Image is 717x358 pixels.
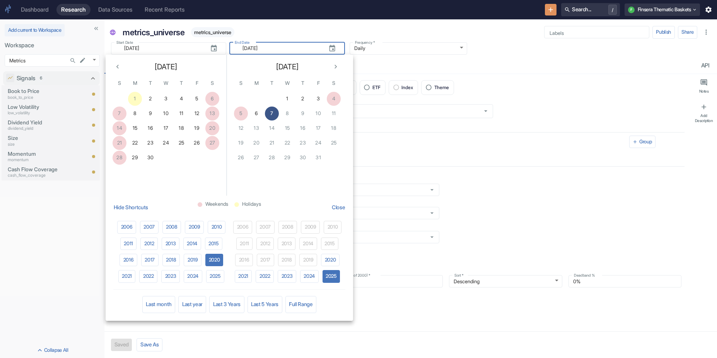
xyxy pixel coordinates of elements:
[143,136,157,150] button: 23
[190,121,204,135] button: 19
[184,270,202,282] button: 2024
[321,254,340,266] button: 2020
[8,119,85,126] p: Dividend Yield
[449,275,562,287] div: Descending
[205,254,223,266] button: 2020
[61,6,86,13] div: Research
[692,76,715,97] button: Notes
[235,270,252,282] button: 2021
[265,76,279,91] span: Tuesday
[256,270,274,282] button: 2022
[311,92,325,106] button: 3
[8,134,85,147] a: Sizesize
[481,107,490,116] button: Open
[8,157,85,163] p: momentum
[5,41,100,50] p: Workspace
[205,238,223,250] button: 2015
[296,92,310,106] button: 2
[21,6,49,13] div: Dashboard
[561,3,620,16] button: Search.../
[427,232,437,242] button: Open
[8,110,85,116] p: low_volatility
[8,87,85,100] a: Book to Pricebook_to_price
[678,26,697,38] button: Share
[329,199,348,216] button: Close
[185,221,204,233] button: 2009
[104,58,717,74] div: resource tabs
[68,55,78,66] button: Search...
[143,107,157,120] button: 9
[427,185,437,194] button: Open
[121,24,187,40] div: metrics_universe
[123,26,184,39] p: metrics_universe
[120,238,137,250] button: 2011
[37,75,45,81] span: 6
[143,121,157,135] button: 16
[94,4,137,15] a: Data Sources
[140,4,189,15] a: Recent Reports
[265,107,279,120] button: 7
[629,136,656,148] button: Group
[8,134,85,142] p: Size
[350,42,467,55] div: Daily
[545,4,557,16] button: New Resource
[16,4,53,15] a: Dashboard
[205,76,219,91] span: Saturday
[8,103,85,111] p: Low Volatility
[159,136,173,150] button: 24
[137,338,162,351] button: Save As
[335,273,370,278] label: Limit (max of 2000)
[206,270,225,282] button: 2025
[116,40,133,45] label: Start Date
[242,202,261,207] span: Holidays
[296,76,310,91] span: Thursday
[8,87,85,95] p: Book to Price
[427,208,437,218] button: Open
[698,58,713,74] a: API
[694,113,714,123] div: Add Description
[143,151,157,165] button: 30
[8,165,85,173] p: Cash Flow Coverage
[190,92,204,106] button: 5
[285,296,317,313] button: Full Range
[249,76,263,91] span: Monday
[128,76,142,91] span: Monday
[161,270,180,282] button: 2023
[355,40,375,45] label: Frequency
[143,92,157,106] button: 2
[110,199,151,216] button: Hide Shortcuts
[159,121,173,135] button: 17
[280,76,294,91] span: Wednesday
[323,270,340,282] button: 2025
[5,54,100,67] div: Metrics
[235,40,249,45] label: End Date
[113,76,126,91] span: Sunday
[8,150,85,158] p: Momentum
[8,165,85,179] a: Cash Flow Coveragecash_flow_coverage
[280,92,294,106] button: 1
[128,121,142,135] button: 15
[174,92,188,106] button: 4
[117,221,136,233] button: 2006
[159,107,173,120] button: 10
[145,6,184,13] div: Recent Reports
[91,23,101,34] button: Collapse Sidebar
[119,254,137,266] button: 2016
[174,107,188,120] button: 11
[327,76,341,91] span: Saturday
[238,44,322,53] input: yyyy-mm-dd
[190,76,204,91] span: Friday
[205,202,228,207] span: Weekends
[209,296,244,313] button: Last 3 Years
[143,76,157,91] span: Tuesday
[140,221,159,233] button: 2007
[17,74,35,83] p: Signals
[574,273,595,278] label: Deadband %
[112,61,123,72] button: Previous month
[8,126,85,132] p: dividend_yield
[625,3,700,16] button: FFinsera Thematic Baskets
[652,26,675,38] button: Publish
[77,55,88,65] button: edit
[234,76,248,91] span: Sunday
[162,221,181,233] button: 2008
